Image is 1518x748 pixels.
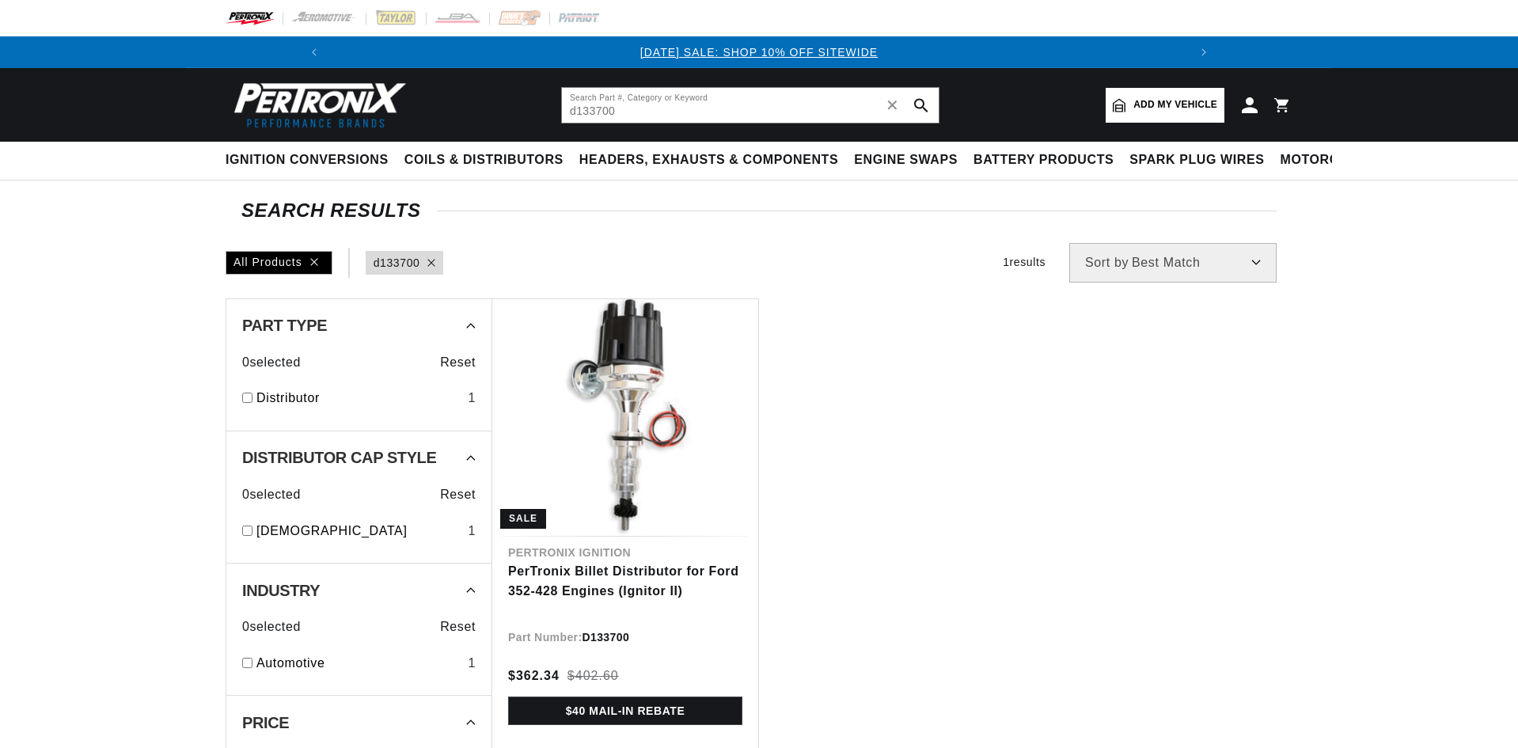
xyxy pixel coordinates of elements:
button: search button [904,88,939,123]
input: Search Part #, Category or Keyword [562,88,939,123]
a: PerTronix Billet Distributor for Ford 352-428 Engines (Ignitor II) [508,561,742,602]
summary: Motorcycle [1273,142,1383,179]
summary: Spark Plug Wires [1121,142,1272,179]
span: Add my vehicle [1133,97,1217,112]
span: Sort by [1085,256,1129,269]
summary: Coils & Distributors [397,142,571,179]
span: 0 selected [242,352,301,373]
span: Industry [242,583,320,598]
span: 0 selected [242,484,301,505]
span: Ignition Conversions [226,152,389,169]
span: Motorcycle [1281,152,1375,169]
div: SEARCH RESULTS [241,203,1277,218]
button: Translation missing: en.sections.announcements.previous_announcement [298,36,330,68]
span: 0 selected [242,617,301,637]
span: Headers, Exhausts & Components [579,152,838,169]
span: Spark Plug Wires [1129,152,1264,169]
span: Coils & Distributors [404,152,564,169]
div: 1 [468,653,476,674]
div: Announcement [330,44,1189,61]
div: 1 [468,388,476,408]
span: Part Type [242,317,327,333]
span: Reset [440,352,476,373]
a: Add my vehicle [1106,88,1224,123]
slideshow-component: Translation missing: en.sections.announcements.announcement_bar [186,36,1332,68]
span: Price [242,715,289,731]
a: Automotive [256,653,461,674]
a: Distributor [256,388,461,408]
summary: Headers, Exhausts & Components [571,142,846,179]
span: Distributor Cap Style [242,450,436,465]
span: 1 results [1003,256,1046,268]
div: 1 [468,521,476,541]
div: 1 of 3 [330,44,1189,61]
a: d133700 [374,254,420,271]
span: Reset [440,617,476,637]
a: [DATE] SALE: SHOP 10% OFF SITEWIDE [640,46,878,59]
button: Translation missing: en.sections.announcements.next_announcement [1188,36,1220,68]
summary: Battery Products [966,142,1121,179]
span: Battery Products [973,152,1114,169]
span: Engine Swaps [854,152,958,169]
a: [DEMOGRAPHIC_DATA] [256,521,461,541]
summary: Ignition Conversions [226,142,397,179]
div: All Products [226,251,332,275]
span: Reset [440,484,476,505]
select: Sort by [1069,243,1277,283]
summary: Engine Swaps [846,142,966,179]
img: Pertronix [226,78,408,132]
